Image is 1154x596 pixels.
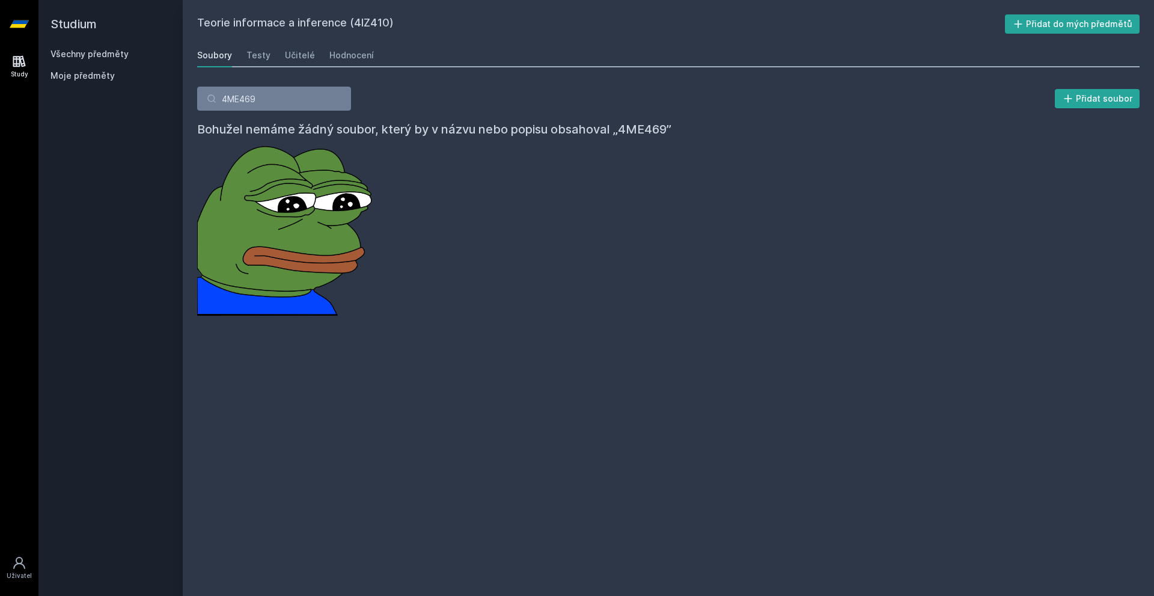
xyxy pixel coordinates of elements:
[329,49,374,61] div: Hodnocení
[197,138,377,316] img: error_picture.png
[197,87,351,111] input: Hledej soubor
[2,550,36,586] a: Uživatel
[2,48,36,85] a: Study
[197,49,232,61] div: Soubory
[285,43,315,67] a: Učitelé
[246,49,270,61] div: Testy
[246,43,270,67] a: Testy
[329,43,374,67] a: Hodnocení
[50,49,129,59] a: Všechny předměty
[1005,14,1140,34] button: Přidat do mých předmětů
[197,14,1005,34] h2: Teorie informace a inference (4IZ410)
[197,120,1140,138] h4: Bohužel nemáme žádný soubor, který by v názvu nebo popisu obsahoval „4ME469”
[1055,89,1140,108] button: Přidat soubor
[7,571,32,580] div: Uživatel
[197,43,232,67] a: Soubory
[50,70,115,82] span: Moje předměty
[11,70,28,79] div: Study
[285,49,315,61] div: Učitelé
